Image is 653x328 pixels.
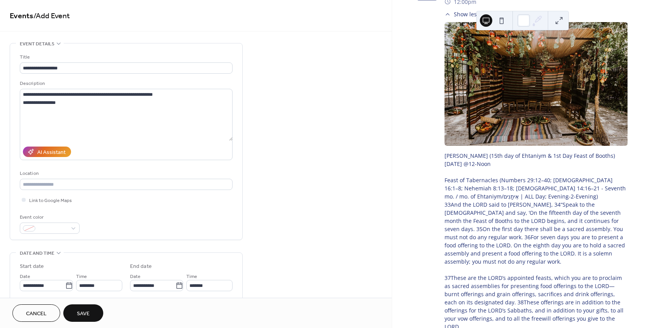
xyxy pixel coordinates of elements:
[454,10,479,18] span: Show less
[12,304,60,322] button: Cancel
[186,273,197,281] span: Time
[20,262,44,271] div: Start date
[20,169,231,178] div: Location
[77,310,90,318] span: Save
[29,197,72,205] span: Link to Google Maps
[37,148,66,157] div: AI Assistant
[130,262,152,271] div: End date
[130,273,141,281] span: Date
[20,40,54,48] span: Event details
[63,304,103,322] button: Save
[20,53,231,61] div: Title
[445,10,479,18] button: ​Show less
[445,10,451,18] div: ​
[10,9,33,24] a: Events
[33,9,70,24] span: / Add Event
[26,310,47,318] span: Cancel
[445,22,628,145] img: img_ICHGGJ8rLnjEUkPWNNu3P.800px.png
[76,273,87,281] span: Time
[23,147,71,157] button: AI Assistant
[20,79,231,88] div: Description
[20,273,30,281] span: Date
[20,249,54,257] span: Date and time
[20,213,78,221] div: Event color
